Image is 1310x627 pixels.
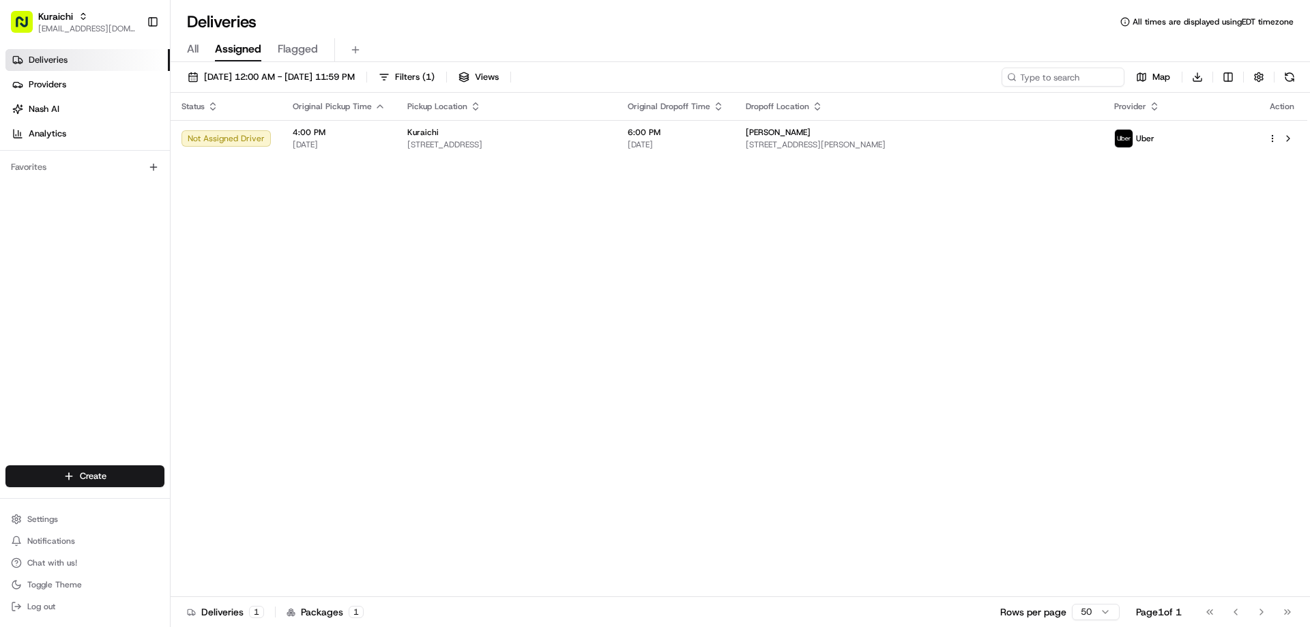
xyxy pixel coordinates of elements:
span: Chat with us! [27,557,77,568]
button: [DATE] 12:00 AM - [DATE] 11:59 PM [181,68,361,87]
span: Providers [29,78,66,91]
div: Action [1268,101,1296,112]
button: Settings [5,510,164,529]
span: [PERSON_NAME] [746,127,811,138]
button: Log out [5,597,164,616]
span: [STREET_ADDRESS][PERSON_NAME] [746,139,1092,150]
span: Notifications [27,536,75,546]
span: Pickup Location [407,101,467,112]
div: Favorites [5,156,164,178]
span: Settings [27,514,58,525]
button: Refresh [1280,68,1299,87]
span: Original Dropoff Time [628,101,710,112]
p: Rows per page [1000,605,1066,619]
button: Views [452,68,505,87]
h1: Deliveries [187,11,257,33]
input: Type to search [1002,68,1124,87]
span: All [187,41,199,57]
div: Page 1 of 1 [1136,605,1182,619]
div: Deliveries [187,605,264,619]
span: ( 1 ) [422,71,435,83]
div: Packages [287,605,364,619]
button: Create [5,465,164,487]
span: Toggle Theme [27,579,82,590]
a: Deliveries [5,49,170,71]
button: Kuraichi[EMAIL_ADDRESS][DOMAIN_NAME] [5,5,141,38]
span: Status [181,101,205,112]
div: 1 [249,606,264,618]
button: Kuraichi [38,10,73,23]
button: Chat with us! [5,553,164,572]
span: Create [80,470,106,482]
span: Map [1152,71,1170,83]
span: All times are displayed using EDT timezone [1133,16,1294,27]
span: 4:00 PM [293,127,385,138]
span: 6:00 PM [628,127,724,138]
span: [DATE] 12:00 AM - [DATE] 11:59 PM [204,71,355,83]
div: 1 [349,606,364,618]
span: Kuraichi [407,127,439,138]
span: Analytics [29,128,66,140]
a: Nash AI [5,98,170,120]
span: [STREET_ADDRESS] [407,139,606,150]
span: Flagged [278,41,318,57]
span: Views [475,71,499,83]
span: Nash AI [29,103,59,115]
span: Original Pickup Time [293,101,372,112]
button: [EMAIL_ADDRESS][DOMAIN_NAME] [38,23,136,34]
span: Assigned [215,41,261,57]
span: Deliveries [29,54,68,66]
span: Provider [1114,101,1146,112]
button: Toggle Theme [5,575,164,594]
span: Uber [1136,133,1154,144]
span: Log out [27,601,55,612]
span: Filters [395,71,435,83]
button: Notifications [5,531,164,551]
button: Filters(1) [373,68,441,87]
span: Dropoff Location [746,101,809,112]
a: Providers [5,74,170,96]
span: [DATE] [628,139,724,150]
a: Analytics [5,123,170,145]
span: [DATE] [293,139,385,150]
img: uber-new-logo.jpeg [1115,130,1133,147]
button: Map [1130,68,1176,87]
